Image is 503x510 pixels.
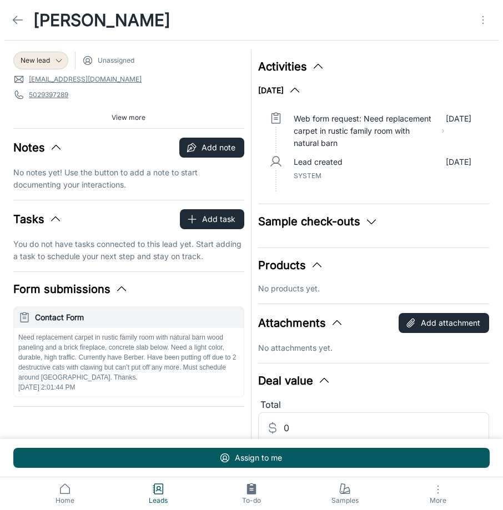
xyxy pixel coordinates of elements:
button: Open menu [472,9,494,31]
button: Sample check-outs [258,213,378,230]
button: Activities [258,58,325,75]
button: Notes [13,139,63,156]
p: No attachments yet. [258,342,489,354]
div: Total [258,398,489,412]
button: View more [107,109,150,126]
span: System [294,171,321,180]
button: [DATE] [258,84,301,97]
button: Products [258,257,324,274]
a: Samples [298,477,391,510]
button: Assign to me [13,448,490,468]
p: No products yet. [258,282,489,295]
p: No notes yet! Use the button to add a note to start documenting your interactions. [13,166,244,191]
a: To-do [205,477,298,510]
p: Lead created [294,156,343,168]
span: More [398,496,478,504]
span: To-do [212,496,291,506]
button: Contact FormNeed replacement carpet in rustic family room with natural barn wood paneling and a b... [14,307,244,397]
span: Samples [305,496,385,506]
a: Home [18,477,112,510]
p: You do not have tasks connected to this lead yet. Start adding a task to schedule your next step ... [13,238,244,262]
span: Unassigned [98,55,134,65]
h1: [PERSON_NAME] [33,8,170,33]
button: More [391,477,485,510]
a: Leads [112,477,205,510]
a: 5029397289 [29,90,68,100]
span: New lead [21,55,50,65]
div: New lead [13,52,68,69]
span: [DATE] 2:01:44 PM [18,383,76,391]
input: Estimated deal value [284,412,489,443]
span: Leads [118,496,198,506]
span: Home [25,496,105,506]
button: Form submissions [13,281,128,297]
button: Add note [179,138,244,158]
p: Web form request: Need replacement carpet in rustic family room with natural barn [294,113,436,149]
button: Attachments [258,315,344,331]
span: View more [112,113,145,123]
p: [DATE] [446,156,471,168]
button: Add task [180,209,244,229]
button: Tasks [13,211,62,228]
p: Need replacement carpet in rustic family room with natural barn wood paneling and a brick firepla... [18,332,239,382]
button: Deal value [258,372,331,389]
button: Add attachment [399,313,489,333]
p: [DATE] [446,113,471,149]
a: [EMAIL_ADDRESS][DOMAIN_NAME] [29,74,142,84]
h6: Contact Form [35,311,239,324]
